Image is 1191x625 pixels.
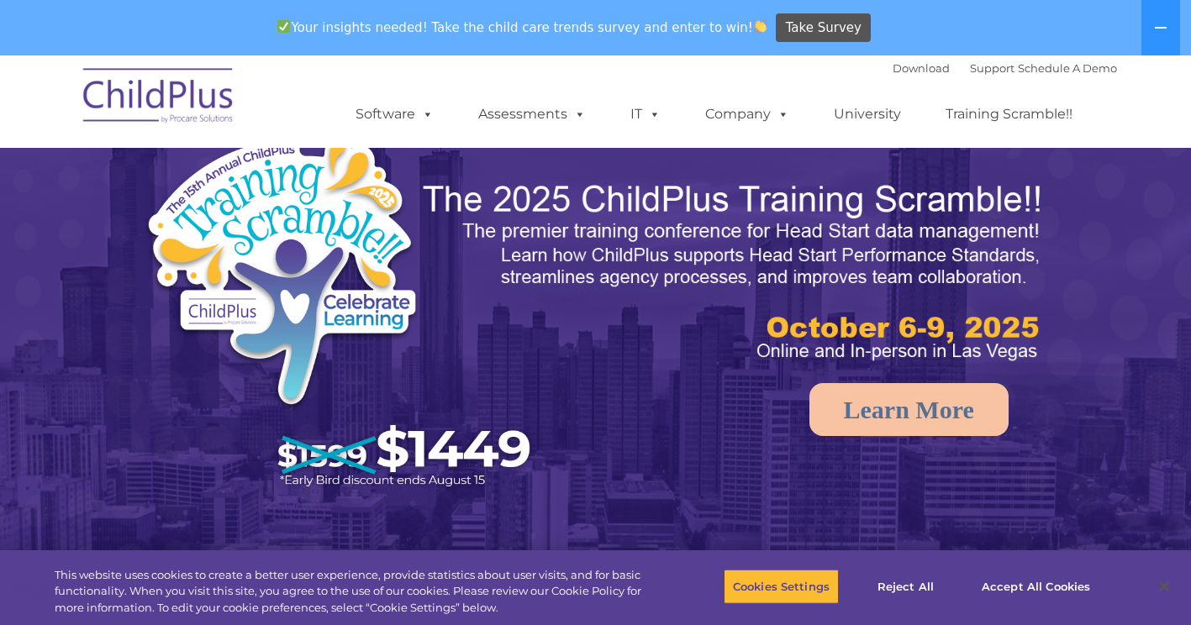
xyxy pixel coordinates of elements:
a: Software [339,97,451,131]
a: Support [970,61,1014,75]
a: Download [893,61,950,75]
button: Reject All [853,569,958,604]
img: ChildPlus by Procare Solutions [75,56,243,140]
a: Training Scramble!! [929,97,1089,131]
a: Learn More [809,383,1009,436]
button: Accept All Cookies [972,569,1099,604]
a: IT [614,97,677,131]
span: Take Survey [786,13,862,43]
div: This website uses cookies to create a better user experience, provide statistics about user visit... [55,567,655,617]
a: Take Survey [776,13,871,43]
a: Schedule A Demo [1018,61,1117,75]
span: Your insights needed! Take the child care trends survey and enter to win! [271,11,774,44]
a: Assessments [461,97,603,131]
a: Company [688,97,806,131]
button: Cookies Settings [724,569,839,604]
img: 👏 [754,20,767,33]
img: ✅ [277,20,290,33]
a: University [817,97,918,131]
font: | [893,61,1117,75]
button: Close [1146,568,1183,605]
